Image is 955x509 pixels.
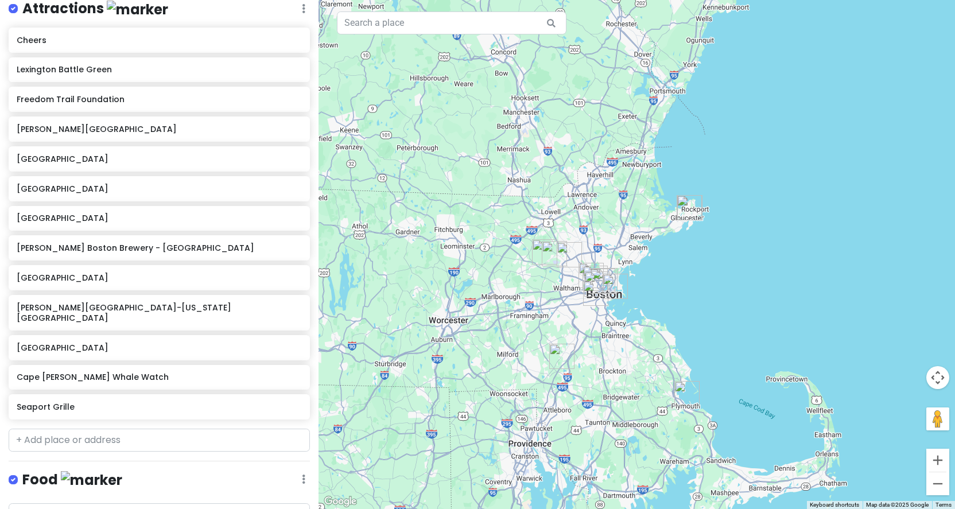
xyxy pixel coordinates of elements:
[583,281,608,306] div: Samuel Adams Boston Brewery - Jamaica Plain
[22,471,122,489] h4: Food
[17,184,301,194] h6: [GEOGRAPHIC_DATA]
[584,271,610,297] div: Fenway Park
[603,274,628,299] div: Fort Independence
[17,124,301,134] h6: [PERSON_NAME][GEOGRAPHIC_DATA]
[17,154,301,164] h6: [GEOGRAPHIC_DATA]
[866,502,929,508] span: Map data ©2025 Google
[17,343,301,353] h6: [GEOGRAPHIC_DATA]
[926,366,949,389] button: Map camera controls
[17,94,301,104] h6: Freedom Trail Foundation
[674,381,700,406] div: Plymouth
[337,11,566,34] input: Search a place
[583,266,608,291] div: Cambridge
[810,501,859,509] button: Keyboard shortcuts
[17,273,301,283] h6: [GEOGRAPHIC_DATA]
[321,494,359,509] img: Google
[926,449,949,472] button: Zoom in
[549,344,574,369] div: Gillette Stadium
[9,429,310,452] input: + Add place or address
[61,471,122,489] img: marker
[17,213,301,223] h6: [GEOGRAPHIC_DATA]
[926,407,949,430] button: Drag Pegman onto the map to open Street View
[107,1,168,18] img: marker
[17,402,301,412] h6: Seaport Grille
[542,241,567,266] div: Minute Man National Historical Park
[579,263,604,288] div: Longfellow House-Washington's Headquarters National Historic Site
[557,242,582,267] div: Lexington Battle Green
[532,239,557,265] div: Concord
[17,302,301,323] h6: [PERSON_NAME][GEOGRAPHIC_DATA]-[US_STATE][GEOGRAPHIC_DATA]
[590,269,615,294] div: Cheers
[17,64,301,75] h6: Lexington Battle Green
[17,35,301,45] h6: Cheers
[926,472,949,495] button: Zoom out
[321,494,359,509] a: Open this area in Google Maps (opens a new window)
[17,243,301,253] h6: [PERSON_NAME] Boston Brewery - [GEOGRAPHIC_DATA]
[592,268,618,293] div: Freedom Trail Foundation
[935,502,952,508] a: Terms (opens in new tab)
[17,372,301,382] h6: Cape [PERSON_NAME] Whale Watch
[677,195,702,220] div: Seaport Grille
